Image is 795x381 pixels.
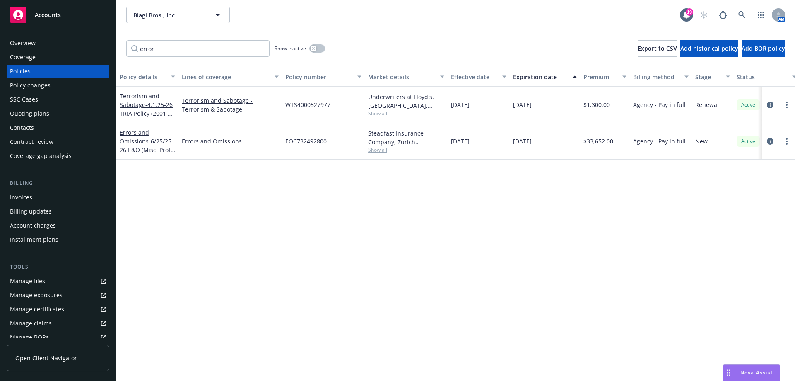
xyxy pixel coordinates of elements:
a: Terrorism and Sabotage - Terrorism & Sabotage [182,96,279,114]
div: Billing method [633,73,679,81]
a: Policy changes [7,79,109,92]
a: Coverage gap analysis [7,149,109,163]
div: Underwriters at Lloyd's, [GEOGRAPHIC_DATA], [PERSON_NAME] of [GEOGRAPHIC_DATA], [GEOGRAPHIC_DATA] [368,92,444,110]
button: Premium [580,67,630,87]
div: Coverage [10,51,36,64]
div: Stage [695,73,721,81]
div: Manage certificates [10,303,64,316]
button: Market details [365,67,448,87]
button: Export to CSV [638,40,677,57]
span: Show all [368,146,444,153]
a: SSC Cases [7,93,109,106]
span: Accounts [35,12,61,18]
div: Account charges [10,219,56,232]
div: Contacts [10,121,34,134]
button: Expiration date [510,67,580,87]
span: $1,300.00 [583,100,610,109]
span: New [695,137,708,146]
div: Market details [368,73,435,81]
span: Show inactive [275,45,306,52]
div: Drag to move [723,365,734,381]
a: Overview [7,36,109,50]
a: Invoices [7,191,109,204]
div: Policy number [285,73,352,81]
button: Biagi Bros., Inc. [126,7,230,23]
div: Installment plans [10,233,58,246]
div: Manage files [10,274,45,288]
span: Agency - Pay in full [633,137,686,146]
a: Billing updates [7,205,109,218]
span: Show all [368,110,444,117]
span: Renewal [695,100,719,109]
span: - 6/25/25-26 E&O (Misc. Prof. Liability) Policy [120,137,175,163]
a: Errors and Omissions [120,129,173,163]
button: Effective date [448,67,510,87]
div: 19 [686,8,693,16]
a: Coverage [7,51,109,64]
a: Errors and Omissions [182,137,279,146]
button: Billing method [630,67,692,87]
button: Add historical policy [680,40,738,57]
input: Filter by keyword... [126,40,270,57]
button: Policy details [116,67,178,87]
div: Invoices [10,191,32,204]
button: Add BOR policy [742,40,785,57]
div: Effective date [451,73,497,81]
div: Policy details [120,73,166,81]
a: circleInformation [765,136,775,146]
a: Search [734,7,750,23]
a: Start snowing [696,7,712,23]
span: WTS4000527977 [285,100,330,109]
button: Stage [692,67,733,87]
div: Steadfast Insurance Company, Zurich Insurance Group, Amwins [368,129,444,146]
a: more [782,136,792,146]
a: Installment plans [7,233,109,246]
div: Expiration date [513,73,568,81]
a: more [782,100,792,110]
a: circleInformation [765,100,775,110]
a: Manage exposures [7,289,109,302]
div: Billing updates [10,205,52,218]
a: Policies [7,65,109,78]
a: Account charges [7,219,109,232]
a: Switch app [753,7,769,23]
div: Status [737,73,787,81]
div: Billing [7,179,109,187]
button: Lines of coverage [178,67,282,87]
div: Lines of coverage [182,73,270,81]
a: Manage files [7,274,109,288]
span: Agency - Pay in full [633,100,686,109]
div: Policy changes [10,79,51,92]
span: Nova Assist [740,369,773,376]
button: Policy number [282,67,365,87]
span: Biagi Bros., Inc. [133,11,205,19]
div: SSC Cases [10,93,38,106]
span: Add BOR policy [742,44,785,52]
a: Quoting plans [7,107,109,120]
span: [DATE] [513,100,532,109]
div: Policies [10,65,31,78]
span: Active [740,138,756,145]
span: Active [740,101,756,109]
div: Tools [7,263,109,271]
a: Manage BORs [7,331,109,344]
div: Premium [583,73,617,81]
div: Overview [10,36,36,50]
span: [DATE] [513,137,532,146]
div: Manage claims [10,317,52,330]
span: Export to CSV [638,44,677,52]
span: [DATE] [451,100,470,109]
span: $33,652.00 [583,137,613,146]
button: Nova Assist [723,364,780,381]
span: [DATE] [451,137,470,146]
span: Open Client Navigator [15,354,77,362]
div: Coverage gap analysis [10,149,72,163]
div: Quoting plans [10,107,49,120]
span: EOC732492800 [285,137,327,146]
div: Manage exposures [10,289,63,302]
a: Contract review [7,135,109,148]
div: Contract review [10,135,53,148]
a: Contacts [7,121,109,134]
a: Report a Bug [715,7,731,23]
